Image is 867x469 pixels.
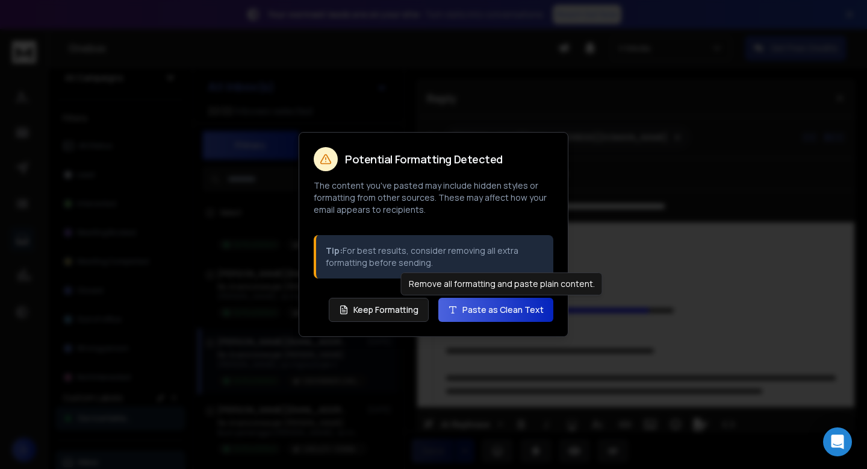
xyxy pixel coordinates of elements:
h2: Potential Formatting Detected [345,154,503,165]
p: The content you've pasted may include hidden styles or formatting from other sources. These may a... [314,180,553,216]
div: Remove all formatting and paste plain content. [401,272,603,295]
button: Paste as Clean Text [438,298,553,322]
p: For best results, consider removing all extra formatting before sending. [326,245,544,269]
button: Keep Formatting [329,298,429,322]
div: Open Intercom Messenger [823,427,852,456]
strong: Tip: [326,245,343,256]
